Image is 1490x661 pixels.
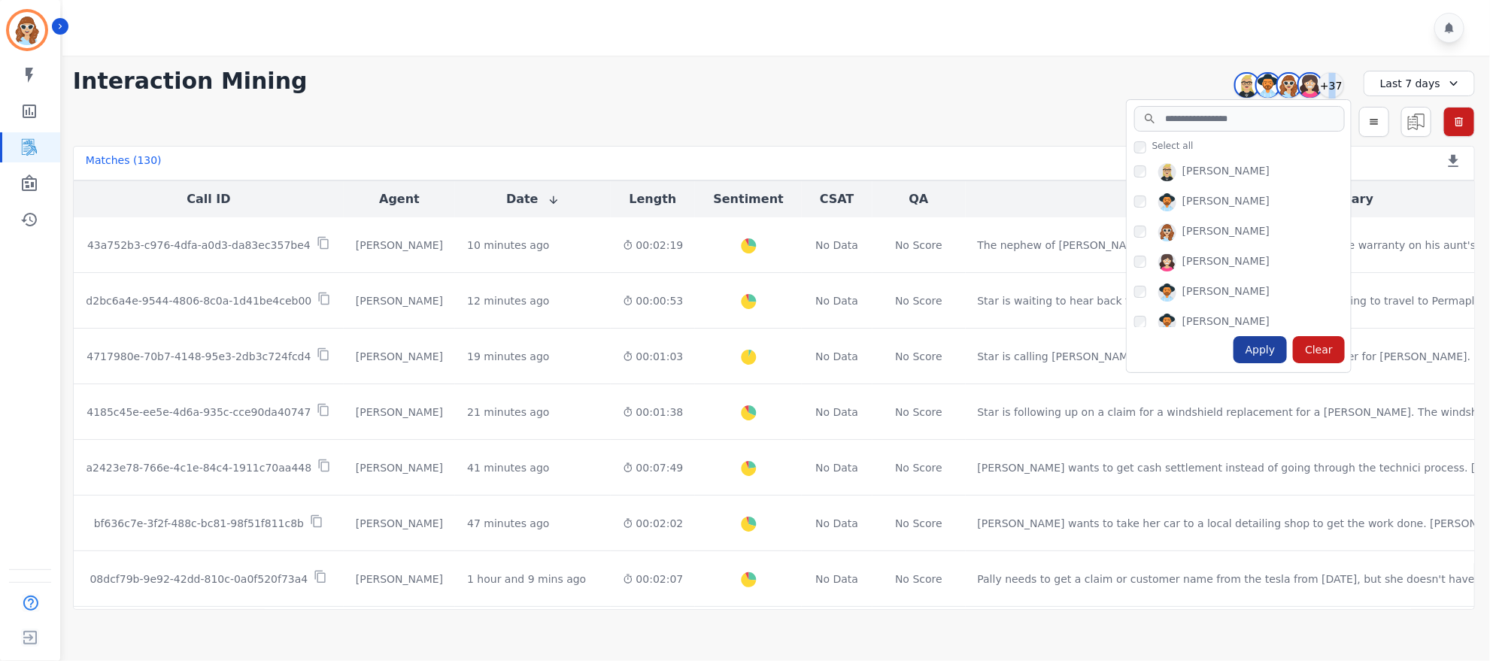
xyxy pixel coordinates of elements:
[356,405,443,420] div: [PERSON_NAME]
[713,190,783,208] button: Sentiment
[73,68,308,95] h1: Interaction Mining
[1364,71,1475,96] div: Last 7 days
[467,293,549,308] div: 12 minutes ago
[187,190,230,208] button: Call ID
[814,293,860,308] div: No Data
[623,293,684,308] div: 00:00:53
[467,349,549,364] div: 19 minutes ago
[86,153,162,174] div: Matches ( 130 )
[9,12,45,48] img: Bordered avatar
[356,516,443,531] div: [PERSON_NAME]
[1182,163,1270,181] div: [PERSON_NAME]
[94,516,304,531] p: bf636c7e-3f2f-488c-bc81-98f51f811c8b
[467,405,549,420] div: 21 minutes ago
[895,405,942,420] div: No Score
[1182,223,1270,241] div: [PERSON_NAME]
[506,190,560,208] button: Date
[90,572,308,587] p: 08dcf79b-9e92-42dd-810c-0a0f520f73a4
[1319,72,1344,98] div: +37
[86,293,311,308] p: d2bc6a4e-9544-4806-8c0a-1d41be4ceb00
[623,460,684,475] div: 00:07:49
[379,190,420,208] button: Agent
[86,349,311,364] p: 4717980e-70b7-4148-95e3-2db3c724fcd4
[623,572,684,587] div: 00:02:07
[623,516,684,531] div: 00:02:02
[814,572,860,587] div: No Data
[820,190,854,208] button: CSAT
[467,238,549,253] div: 10 minutes ago
[467,572,586,587] div: 1 hour and 9 mins ago
[814,349,860,364] div: No Data
[909,190,929,208] button: QA
[1182,193,1270,211] div: [PERSON_NAME]
[814,460,860,475] div: No Data
[895,460,942,475] div: No Score
[814,516,860,531] div: No Data
[623,349,684,364] div: 00:01:03
[623,238,684,253] div: 00:02:19
[630,190,677,208] button: Length
[86,405,311,420] p: 4185c45e-ee5e-4d6a-935c-cce90da40747
[814,238,860,253] div: No Data
[467,460,549,475] div: 41 minutes ago
[356,238,443,253] div: [PERSON_NAME]
[86,460,311,475] p: a2423e78-766e-4c1e-84c4-1911c70aa448
[1234,336,1288,363] div: Apply
[1152,140,1194,152] span: Select all
[1182,314,1270,332] div: [PERSON_NAME]
[895,349,942,364] div: No Score
[356,349,443,364] div: [PERSON_NAME]
[623,405,684,420] div: 00:01:38
[895,238,942,253] div: No Score
[1182,253,1270,271] div: [PERSON_NAME]
[87,238,311,253] p: 43a752b3-c976-4dfa-a0d3-da83ec357be4
[1182,284,1270,302] div: [PERSON_NAME]
[814,405,860,420] div: No Data
[895,516,942,531] div: No Score
[356,293,443,308] div: [PERSON_NAME]
[895,572,942,587] div: No Score
[356,572,443,587] div: [PERSON_NAME]
[467,516,549,531] div: 47 minutes ago
[895,293,942,308] div: No Score
[356,460,443,475] div: [PERSON_NAME]
[1293,336,1345,363] div: Clear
